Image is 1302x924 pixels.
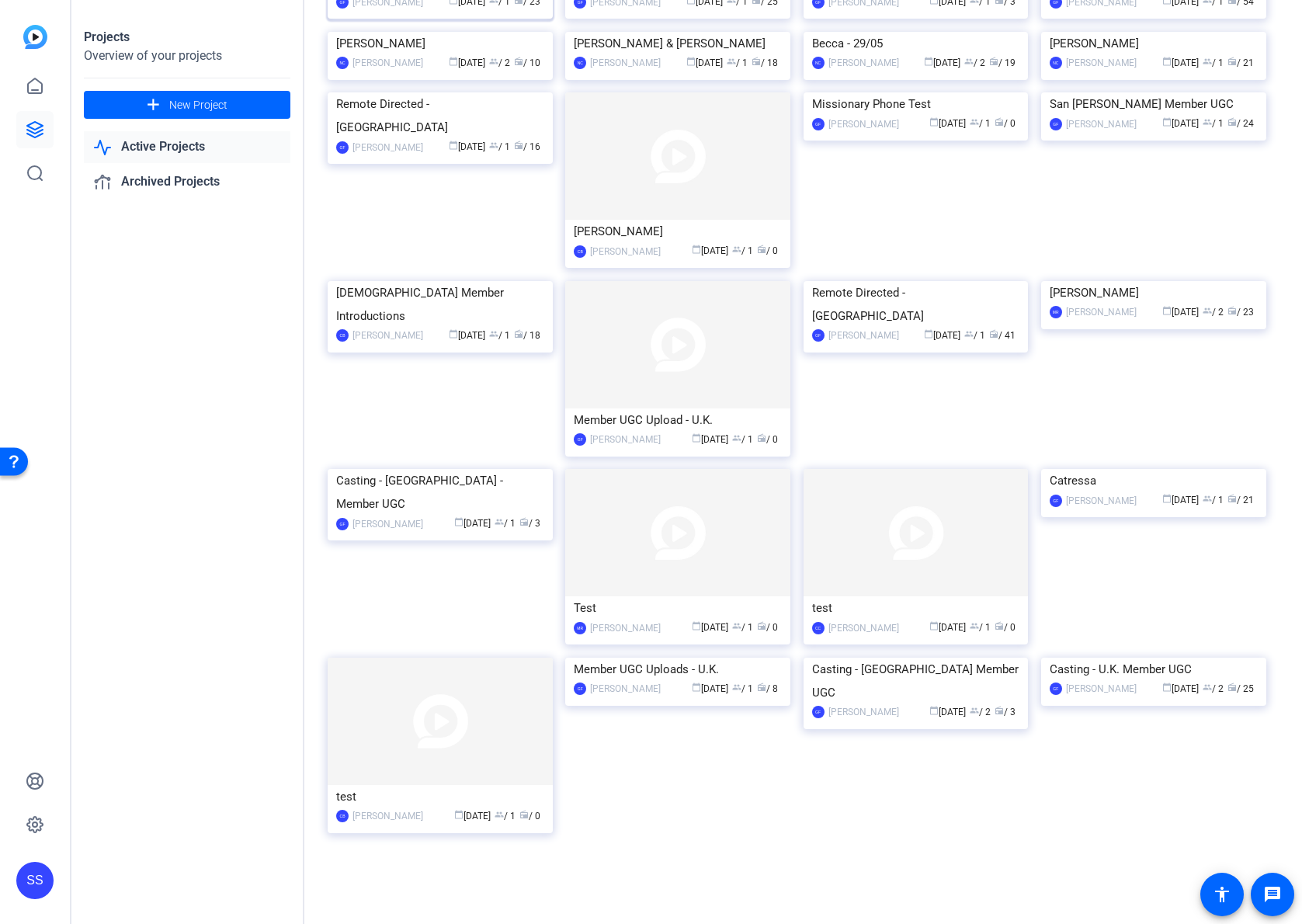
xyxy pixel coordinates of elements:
div: Catressa [1050,469,1258,492]
span: / 1 [964,330,985,341]
div: San [PERSON_NAME] Member UGC [1050,92,1258,116]
span: / 1 [727,57,748,68]
span: radio [1227,494,1237,503]
a: Active Projects [84,131,290,163]
span: group [964,329,974,339]
span: [DATE] [454,518,491,529]
span: / 21 [1227,57,1254,68]
div: Missionary Phone Test [812,92,1020,116]
span: calendar_today [692,433,701,443]
span: [DATE] [1162,495,1199,505]
span: calendar_today [1162,57,1172,66]
span: [DATE] [929,622,966,633]
div: CB [336,810,349,822]
span: / 1 [970,118,991,129]
div: [PERSON_NAME] [828,704,899,720]
span: / 1 [495,811,516,822]
span: / 0 [757,622,778,633]
div: [PERSON_NAME] [828,620,899,636]
div: test [812,596,1020,620]
mat-icon: accessibility [1213,885,1231,904]
span: radio [1227,306,1237,315]
div: Projects [84,28,290,47]
span: / 1 [1203,57,1224,68]
span: group [1203,117,1212,127]
span: [DATE] [1162,307,1199,318]
span: group [1203,57,1212,66]
span: group [732,621,741,630]
div: [PERSON_NAME] [1066,681,1137,696]
div: [PERSON_NAME] [352,808,423,824]
span: [DATE] [449,57,485,68]
span: / 19 [989,57,1016,68]
span: / 41 [989,330,1016,341]
span: group [1203,494,1212,503]
div: [DEMOGRAPHIC_DATA] Member Introductions [336,281,544,328]
span: [DATE] [449,330,485,341]
div: [PERSON_NAME] [590,244,661,259]
span: calendar_today [454,810,464,819]
div: Overview of your projects [84,47,290,65]
span: group [970,117,979,127]
span: / 18 [514,330,540,341]
div: [PERSON_NAME] [1066,55,1137,71]
span: radio [514,57,523,66]
span: [DATE] [692,622,728,633]
div: GF [812,118,825,130]
span: radio [519,810,529,819]
div: GF [336,518,349,530]
span: / 1 [732,434,753,445]
div: NC [574,57,586,69]
span: calendar_today [692,245,701,254]
span: calendar_today [1162,117,1172,127]
span: calendar_today [924,329,933,339]
span: radio [989,57,998,66]
div: GF [574,433,586,446]
span: calendar_today [1162,683,1172,692]
div: [PERSON_NAME] [574,220,782,243]
div: MR [574,622,586,634]
span: radio [752,57,761,66]
span: calendar_today [929,621,939,630]
span: calendar_today [692,683,701,692]
div: [PERSON_NAME] [1050,281,1258,304]
span: calendar_today [692,621,701,630]
mat-icon: add [144,96,163,115]
div: [PERSON_NAME] [1066,304,1137,320]
span: / 0 [995,622,1016,633]
div: [PERSON_NAME] [590,55,661,71]
span: calendar_today [1162,306,1172,315]
span: [DATE] [454,811,491,822]
span: radio [757,433,766,443]
div: Becca - 29/05 [812,32,1020,55]
span: [DATE] [924,57,960,68]
div: GF [336,141,349,154]
div: SS [16,862,54,899]
span: [DATE] [1162,57,1199,68]
span: radio [757,683,766,692]
div: [PERSON_NAME] [336,32,544,55]
div: Member UGC Uploads - U.K. [574,658,782,681]
span: [DATE] [1162,683,1199,694]
span: group [732,433,741,443]
span: / 0 [757,245,778,256]
div: MR [1050,306,1062,318]
div: GF [1050,118,1062,130]
span: [DATE] [924,330,960,341]
div: [PERSON_NAME] [828,55,899,71]
div: [PERSON_NAME] [828,328,899,343]
span: / 0 [757,434,778,445]
span: radio [995,117,1004,127]
span: calendar_today [449,57,458,66]
div: test [336,785,544,808]
div: Member UGC Upload - U.K. [574,408,782,432]
div: [PERSON_NAME] [828,116,899,132]
span: / 1 [970,622,991,633]
span: / 0 [519,811,540,822]
span: calendar_today [449,329,458,339]
span: [DATE] [929,118,966,129]
span: / 1 [489,141,510,152]
div: Casting - [GEOGRAPHIC_DATA] - Member UGC [336,469,544,516]
span: group [970,706,979,715]
span: / 8 [757,683,778,694]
